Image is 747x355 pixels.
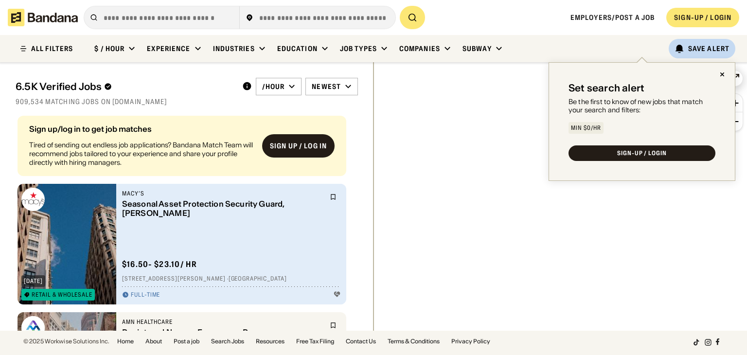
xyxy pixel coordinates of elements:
a: Post a job [174,338,199,344]
div: Full-time [131,291,160,299]
div: Macy’s [122,190,324,197]
div: grid [16,112,358,331]
div: [DATE] [24,278,43,284]
div: Retail & Wholesale [32,292,92,298]
div: Set search alert [569,82,644,94]
a: About [145,338,162,344]
div: Registered Nurse – Emergency Room [122,328,324,337]
a: Resources [256,338,285,344]
a: Search Jobs [211,338,244,344]
div: Education [277,44,318,53]
div: 909,534 matching jobs on [DOMAIN_NAME] [16,97,358,106]
div: © 2025 Workwise Solutions Inc. [23,338,109,344]
a: Terms & Conditions [388,338,440,344]
div: Tired of sending out endless job applications? Bandana Match Team will recommend jobs tailored to... [29,141,254,167]
div: Job Types [340,44,377,53]
a: Contact Us [346,338,376,344]
div: Experience [147,44,190,53]
a: Privacy Policy [451,338,490,344]
div: Sign up / Log in [270,142,327,150]
div: /hour [262,82,285,91]
div: Newest [312,82,341,91]
div: 6.5K Verified Jobs [16,81,234,92]
a: Free Tax Filing [296,338,334,344]
a: Home [117,338,134,344]
img: Bandana logotype [8,9,78,26]
div: Min $0/hr [571,125,601,131]
div: SIGN-UP / LOGIN [617,150,667,156]
div: AMN Healthcare [122,318,324,326]
a: Employers/Post a job [570,13,655,22]
div: $ 16.50 - $23.10 / hr [122,259,197,269]
img: Macy’s logo [21,188,45,211]
div: SIGN-UP / LOGIN [674,13,731,22]
div: [STREET_ADDRESS][PERSON_NAME] · [GEOGRAPHIC_DATA] [122,275,340,283]
div: Be the first to know of new jobs that match your search and filters: [569,98,715,114]
div: $ / hour [94,44,124,53]
div: Save Alert [688,44,729,53]
div: Seasonal Asset Protection Security Guard, [PERSON_NAME] [122,199,324,218]
div: Companies [399,44,440,53]
div: ALL FILTERS [31,45,73,52]
div: Industries [213,44,255,53]
div: Subway [462,44,492,53]
img: AMN Healthcare logo [21,316,45,339]
div: Sign up/log in to get job matches [29,125,254,133]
